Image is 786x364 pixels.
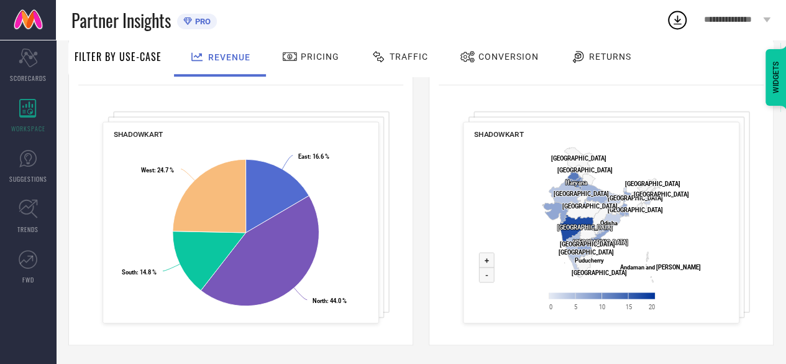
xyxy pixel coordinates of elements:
[313,297,327,304] tspan: North
[549,303,552,310] text: 0
[298,152,309,159] tspan: East
[298,152,329,159] text: : 16.6 %
[141,166,154,173] tspan: West
[122,268,137,275] tspan: South
[208,52,250,62] span: Revenue
[141,166,174,173] text: : 24.7 %
[114,130,163,139] span: SHADOWKART
[485,256,489,265] text: +
[608,207,663,213] text: [GEOGRAPHIC_DATA]
[557,166,613,173] text: [GEOGRAPHIC_DATA]
[648,303,654,310] text: 20
[634,190,689,197] text: [GEOGRAPHIC_DATA]
[560,241,615,248] text: [GEOGRAPHIC_DATA]
[562,203,618,210] text: [GEOGRAPHIC_DATA]
[600,220,618,226] text: Odisha
[608,194,663,201] text: [GEOGRAPHIC_DATA]
[17,225,39,234] span: TRENDS
[192,17,211,26] span: PRO
[599,303,605,310] text: 10
[75,49,162,64] span: Filter By Use-Case
[71,7,171,33] span: Partner Insights
[559,249,614,256] text: [GEOGRAPHIC_DATA]
[557,224,613,231] text: [GEOGRAPHIC_DATA]
[571,269,626,276] text: [GEOGRAPHIC_DATA]
[565,179,587,186] text: Haryana
[625,303,631,310] text: 15
[301,52,339,62] span: Pricing
[313,297,347,304] text: : 44.0 %
[11,124,45,133] span: WORKSPACE
[551,155,606,162] text: [GEOGRAPHIC_DATA]
[574,303,577,310] text: 5
[575,257,604,264] text: Puducherry
[589,52,631,62] span: Returns
[478,52,539,62] span: Conversion
[666,9,688,31] div: Open download list
[390,52,428,62] span: Traffic
[485,270,488,279] text: -
[554,190,609,197] text: [GEOGRAPHIC_DATA]
[10,73,47,83] span: SCORECARDS
[22,275,34,284] span: FWD
[474,130,524,139] span: SHADOWKART
[573,239,628,246] text: [GEOGRAPHIC_DATA]
[122,268,157,275] text: : 14.8 %
[624,180,680,187] text: [GEOGRAPHIC_DATA]
[620,264,701,271] text: Andaman and [PERSON_NAME]
[9,174,47,184] span: SUGGESTIONS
